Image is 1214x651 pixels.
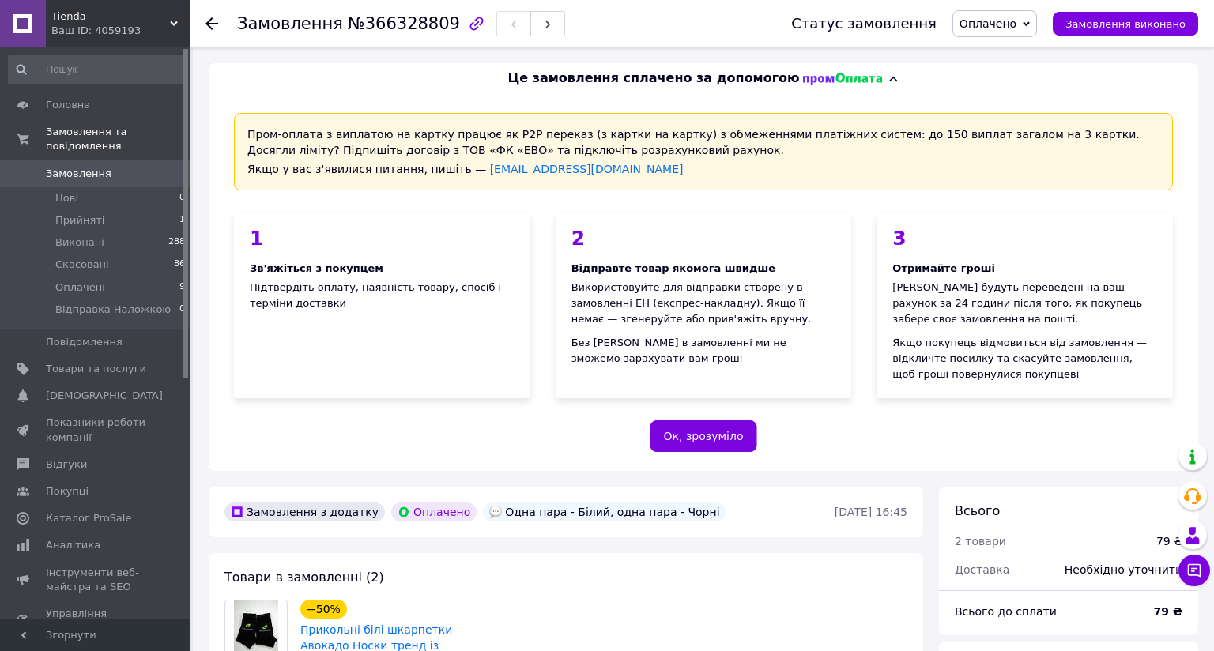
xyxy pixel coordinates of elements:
button: Чат з покупцем [1178,555,1210,586]
span: Отримайте гроші [892,262,995,274]
span: Головна [46,98,90,112]
span: Покупці [46,484,89,499]
div: Замовлення з додатку [224,502,385,521]
span: 0 [179,191,185,205]
span: 9 [179,280,185,295]
span: 0 [179,303,185,317]
span: Виконані [55,235,104,250]
span: Замовлення [237,14,343,33]
span: Це замовлення сплачено за допомогою [507,70,799,88]
span: Товари в замовленні (2) [224,570,384,585]
a: [EMAIL_ADDRESS][DOMAIN_NAME] [490,163,684,175]
div: Використовуйте для відправки створену в замовленні ЕН (експрес-накладну). Якщо її немає — згенеру... [571,280,836,327]
span: Замовлення [46,167,111,181]
span: [DEMOGRAPHIC_DATA] [46,389,163,403]
span: №366328809 [348,14,460,33]
span: Всього [955,503,1000,518]
span: Скасовані [55,258,109,272]
span: 1 [179,213,185,228]
div: −50% [300,600,347,619]
div: 1 [250,228,515,248]
div: Необхідно уточнити [1055,552,1192,587]
span: 288 [168,235,185,250]
div: Оплачено [391,502,477,521]
span: Каталог ProSale [46,511,131,525]
img: :speech_balloon: [489,506,502,518]
span: Інструменти веб-майстра та SEO [46,566,146,594]
div: 79 ₴ [1156,533,1182,549]
div: Одна пара - Білий, одна пара - Чорні [483,502,726,521]
span: Доставка [955,563,1009,576]
span: Відправте товар якомога швидше [571,262,775,274]
div: Ваш ID: 4059193 [51,24,190,38]
span: Показники роботи компанії [46,416,146,444]
div: Підтвердіть оплату, наявність товару, спосіб і терміни доставки [234,213,530,398]
div: Пром-оплата з виплатою на картку працює як P2P переказ (з картки на картку) з обмеженнями платіжн... [234,113,1173,190]
span: Прийняті [55,213,104,228]
time: [DATE] 16:45 [835,506,907,518]
input: Пошук [8,55,187,84]
span: Аналітика [46,538,100,552]
div: Без [PERSON_NAME] в замовленні ми не зможемо зарахувати вам гроші [571,335,836,367]
span: 86 [174,258,185,272]
span: Відправка Наложкою [55,303,171,317]
span: Зв'яжіться з покупцем [250,262,383,274]
div: Повернутися назад [205,16,218,32]
span: Tienda [51,9,170,24]
span: Замовлення виконано [1065,18,1186,30]
div: 3 [892,228,1157,248]
div: Якщо у вас з'явилися питання, пишіть — [247,161,1159,177]
span: Нові [55,191,78,205]
button: Ок, зрозуміло [650,420,757,452]
div: Якщо покупець відмовиться від замовлення — відкличте посилку та скасуйте замовлення, щоб гроші по... [892,335,1157,382]
span: Замовлення та повідомлення [46,125,190,153]
span: Оплачені [55,280,105,295]
span: Оплачено [960,17,1016,30]
span: Всього до сплати [955,605,1057,618]
span: Управління сайтом [46,607,146,635]
span: Товари та послуги [46,362,146,376]
div: [PERSON_NAME] будуть переведені на ваш рахунок за 24 години після того, як покупець забере своє з... [892,280,1157,327]
span: Повідомлення [46,335,123,349]
b: 79 ₴ [1154,605,1182,618]
div: 2 [571,228,836,248]
span: 2 товари [955,535,1006,548]
div: Статус замовлення [791,16,937,32]
span: Відгуки [46,457,87,472]
button: Замовлення виконано [1053,12,1198,36]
